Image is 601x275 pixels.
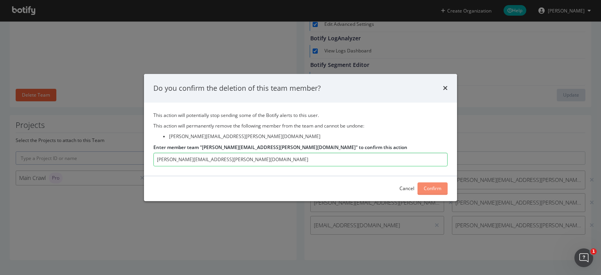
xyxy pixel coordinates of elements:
[417,182,448,195] button: Confirm
[424,185,441,192] div: Confirm
[153,144,407,151] label: Enter member team "[PERSON_NAME][EMAIL_ADDRESS][PERSON_NAME][DOMAIN_NAME]" to confirm this action
[443,83,448,93] div: times
[399,182,414,195] button: Cancel
[574,248,593,267] iframe: Intercom live chat
[399,185,414,192] div: Cancel
[153,123,448,129] p: This action will permanently remove the following member from the team and cannot be undone:
[153,112,448,119] p: This action will potentially stop sending some of the Botify alerts to this user.
[169,133,448,140] li: [PERSON_NAME][EMAIL_ADDRESS][PERSON_NAME][DOMAIN_NAME]
[153,83,321,93] div: Do you confirm the deletion of this team member?
[590,248,597,255] span: 1
[144,74,457,201] div: modal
